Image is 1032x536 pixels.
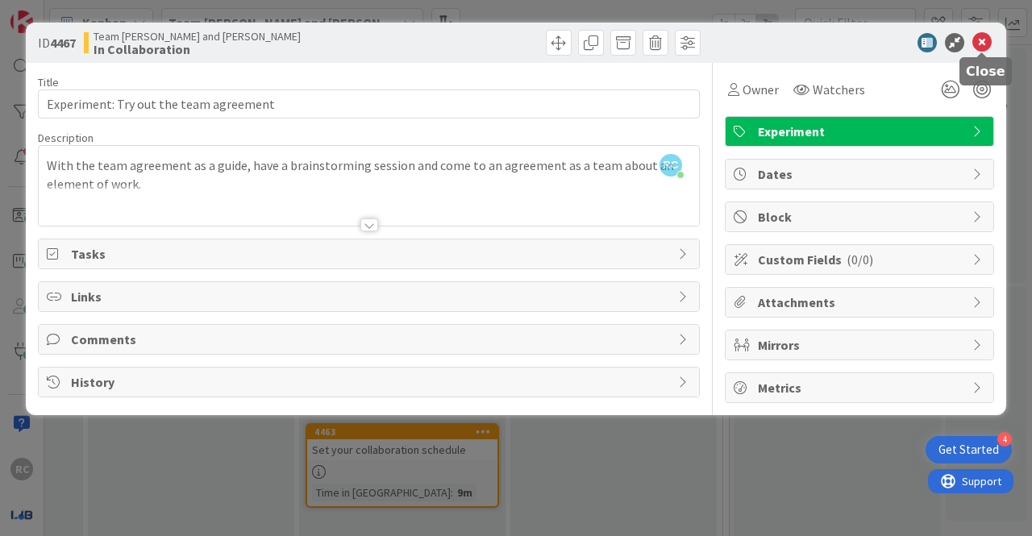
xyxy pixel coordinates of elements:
[813,80,865,99] span: Watchers
[847,251,873,268] span: ( 0/0 )
[38,131,94,145] span: Description
[758,250,964,269] span: Custom Fields
[743,80,779,99] span: Owner
[94,30,301,43] span: Team [PERSON_NAME] and [PERSON_NAME]
[997,432,1012,447] div: 4
[758,335,964,355] span: Mirrors
[71,287,670,306] span: Links
[758,293,964,312] span: Attachments
[758,207,964,226] span: Block
[71,372,670,392] span: History
[966,64,1005,79] h5: Close
[758,378,964,397] span: Metrics
[660,154,682,177] span: RC
[38,75,59,89] label: Title
[94,43,301,56] b: In Collaboration
[758,164,964,184] span: Dates
[71,330,670,349] span: Comments
[926,436,1012,463] div: Open Get Started checklist, remaining modules: 4
[938,442,999,458] div: Get Started
[50,35,76,51] b: 4467
[71,244,670,264] span: Tasks
[758,122,964,141] span: Experiment
[47,156,691,193] p: With the team agreement as a guide, have a brainstorming session and come to an agreement as a te...
[38,33,76,52] span: ID
[38,89,700,118] input: type card name here...
[34,2,73,22] span: Support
